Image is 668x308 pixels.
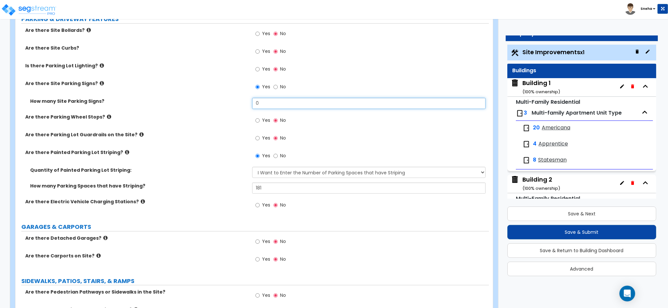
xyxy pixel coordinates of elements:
[533,156,536,164] span: 8
[262,117,270,123] span: Yes
[625,3,636,15] img: avatar.png
[273,135,278,142] input: No
[273,30,278,37] input: No
[87,28,91,33] i: click for more info!
[255,202,260,209] input: Yes
[522,89,560,95] small: ( 100 % ownership)
[262,83,270,90] span: Yes
[25,253,247,259] label: Are there Carports on Site?
[522,156,530,164] img: door.png
[255,238,260,245] input: Yes
[255,30,260,37] input: Yes
[25,235,247,241] label: Are there Detached Garages?
[30,167,247,173] label: Quantity of Painted Parking Lot Striping:
[25,62,247,69] label: Is there Parking Lot Lighting?
[511,175,560,192] span: Building 2
[511,175,519,184] img: building.svg
[25,131,247,138] label: Are there Parking Lot Guardrails on the Site?
[262,135,270,141] span: Yes
[511,49,519,57] img: Construction.png
[21,223,489,231] label: GARAGES & CARPORTS
[103,235,108,240] i: click for more info!
[25,289,247,295] label: Are there Pedestrian Pathways or Sidewalks in the Site?
[255,66,260,73] input: Yes
[262,66,270,72] span: Yes
[280,256,286,262] span: No
[280,202,286,208] span: No
[522,48,584,56] span: Site Improvements
[273,66,278,73] input: No
[280,48,286,55] span: No
[280,30,286,37] span: No
[255,117,260,124] input: Yes
[512,67,651,75] div: Buildings
[524,109,527,117] span: 3
[139,132,144,137] i: click for more info!
[1,3,57,16] img: logo_pro_r.png
[255,135,260,142] input: Yes
[25,27,247,33] label: Are there Site Bollards?
[25,149,247,156] label: Are there Painted Parking Lot Striping?
[533,140,536,148] span: 4
[280,238,286,245] span: No
[125,150,129,155] i: click for more info!
[273,83,278,91] input: No
[507,225,656,239] button: Save & Submit
[107,114,111,119] i: click for more info!
[255,152,260,160] input: Yes
[538,140,568,148] span: Apprentice
[262,30,270,37] span: Yes
[25,198,247,205] label: Are there Electric Vehicle Charging Stations?
[507,262,656,276] button: Advanced
[262,48,270,55] span: Yes
[580,49,584,56] small: x1
[511,79,519,87] img: building.svg
[100,81,104,86] i: click for more info!
[273,152,278,160] input: No
[255,83,260,91] input: Yes
[262,202,270,208] span: Yes
[21,277,489,285] label: SIDEWALKS, PATIOS, STAIRS, & RAMPS
[516,109,524,117] img: door.png
[511,79,560,96] span: Building 1
[542,124,570,132] span: Americana
[273,202,278,209] input: No
[273,48,278,55] input: No
[25,45,247,51] label: Are there Site Curbs?
[538,156,567,164] span: Statesman
[25,80,247,87] label: Are there Site Parking Signs?
[522,140,530,148] img: door.png
[522,185,560,191] small: ( 100 % ownership)
[507,243,656,258] button: Save & Return to Building Dashboard
[25,114,247,120] label: Are there Parking Wheel Stops?
[280,117,286,123] span: No
[262,238,270,245] span: Yes
[280,135,286,141] span: No
[262,256,270,262] span: Yes
[273,238,278,245] input: No
[21,15,489,23] label: PARKING & DRIVEWAY FEATURES
[619,286,635,301] div: Open Intercom Messenger
[262,292,270,298] span: Yes
[100,63,104,68] i: click for more info!
[516,195,580,202] small: Multi-Family Residential
[255,48,260,55] input: Yes
[522,175,560,192] div: Building 2
[532,109,622,117] span: Multi-family Apartment Unit Type
[141,199,145,204] i: click for more info!
[516,98,580,106] small: Multi-Family Residential
[507,207,656,221] button: Save & Next
[280,83,286,90] span: No
[30,98,247,104] label: How many Site Parking Signs?
[280,152,286,159] span: No
[273,117,278,124] input: No
[522,124,530,132] img: door.png
[255,256,260,263] input: Yes
[273,256,278,263] input: No
[280,292,286,298] span: No
[273,292,278,299] input: No
[280,66,286,72] span: No
[522,79,560,96] div: Building 1
[640,6,652,11] b: Sneha
[262,152,270,159] span: Yes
